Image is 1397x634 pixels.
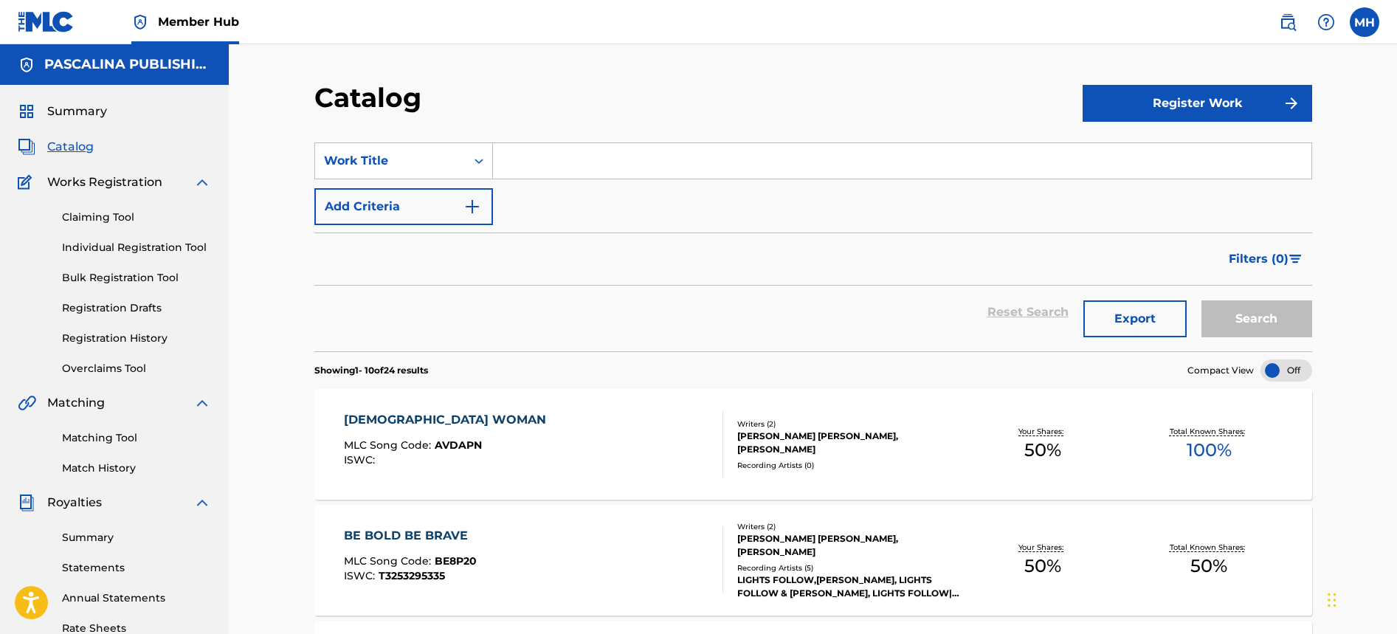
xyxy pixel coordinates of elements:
[314,188,493,225] button: Add Criteria
[62,331,211,346] a: Registration History
[158,13,239,30] span: Member Hub
[193,494,211,511] img: expand
[1190,553,1227,579] span: 50 %
[344,554,435,568] span: MLC Song Code :
[737,460,960,471] div: Recording Artists ( 0 )
[737,430,960,456] div: [PERSON_NAME] [PERSON_NAME], [PERSON_NAME]
[1279,13,1297,31] img: search
[18,103,35,120] img: Summary
[62,270,211,286] a: Bulk Registration Tool
[62,461,211,476] a: Match History
[62,430,211,446] a: Matching Tool
[1273,7,1303,37] a: Public Search
[18,103,107,120] a: SummarySummary
[1229,250,1289,268] span: Filters ( 0 )
[1187,437,1232,464] span: 100 %
[47,494,102,511] span: Royalties
[1220,241,1312,278] button: Filters (0)
[1350,7,1379,37] div: User Menu
[1024,437,1061,464] span: 50 %
[1317,13,1335,31] img: help
[62,240,211,255] a: Individual Registration Tool
[62,590,211,606] a: Annual Statements
[193,173,211,191] img: expand
[62,530,211,545] a: Summary
[62,210,211,225] a: Claiming Tool
[1170,542,1249,553] p: Total Known Shares:
[1170,426,1249,437] p: Total Known Shares:
[62,560,211,576] a: Statements
[1283,94,1300,112] img: f7272a7cc735f4ea7f67.svg
[314,142,1312,351] form: Search Form
[344,453,379,466] span: ISWC :
[47,103,107,120] span: Summary
[737,573,960,600] div: LIGHTS FOLLOW,[PERSON_NAME], LIGHTS FOLLOW & [PERSON_NAME], LIGHTS FOLLOW|[PERSON_NAME], LIGHTS F...
[18,138,94,156] a: CatalogCatalog
[344,438,435,452] span: MLC Song Code :
[463,198,481,216] img: 9d2ae6d4665cec9f34b9.svg
[47,394,105,412] span: Matching
[18,494,35,511] img: Royalties
[18,11,75,32] img: MLC Logo
[314,389,1312,500] a: [DEMOGRAPHIC_DATA] WOMANMLC Song Code:AVDAPNISWC:Writers (2)[PERSON_NAME] [PERSON_NAME], [PERSON_...
[314,364,428,377] p: Showing 1 - 10 of 24 results
[62,300,211,316] a: Registration Drafts
[1018,426,1067,437] p: Your Shares:
[18,394,36,412] img: Matching
[1187,364,1254,377] span: Compact View
[1018,542,1067,553] p: Your Shares:
[314,81,429,114] h2: Catalog
[47,173,162,191] span: Works Registration
[131,13,149,31] img: Top Rightsholder
[344,569,379,582] span: ISWC :
[18,173,37,191] img: Works Registration
[44,56,211,73] h5: PASCALINA PUBLISHING
[1083,85,1312,122] button: Register Work
[62,361,211,376] a: Overclaims Tool
[737,521,960,532] div: Writers ( 2 )
[193,394,211,412] img: expand
[1083,300,1187,337] button: Export
[47,138,94,156] span: Catalog
[1311,7,1341,37] div: Help
[737,418,960,430] div: Writers ( 2 )
[1323,563,1397,634] iframe: Chat Widget
[18,56,35,74] img: Accounts
[379,569,445,582] span: T3253295335
[1328,578,1336,622] div: Drag
[18,138,35,156] img: Catalog
[1289,255,1302,263] img: filter
[344,527,477,545] div: BE BOLD BE BRAVE
[737,532,960,559] div: [PERSON_NAME] [PERSON_NAME], [PERSON_NAME]
[1024,553,1061,579] span: 50 %
[344,411,553,429] div: [DEMOGRAPHIC_DATA] WOMAN
[1356,412,1397,531] iframe: Resource Center
[324,152,457,170] div: Work Title
[435,554,477,568] span: BE8P20
[314,505,1312,616] a: BE BOLD BE BRAVEMLC Song Code:BE8P20ISWC:T3253295335Writers (2)[PERSON_NAME] [PERSON_NAME], [PERS...
[435,438,482,452] span: AVDAPN
[737,562,960,573] div: Recording Artists ( 5 )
